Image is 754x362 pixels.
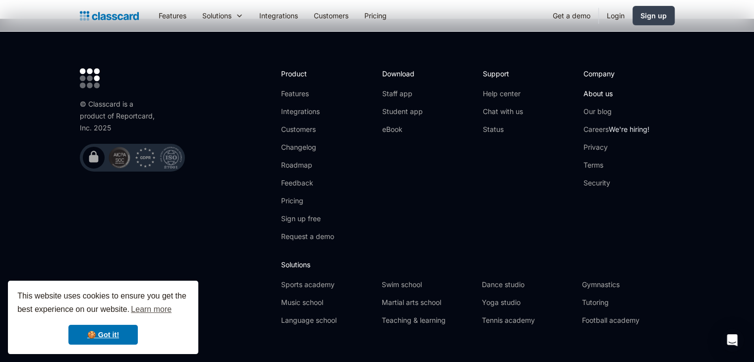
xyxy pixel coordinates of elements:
[583,124,649,134] a: CareersWe're hiring!
[8,281,198,354] div: cookieconsent
[483,107,523,117] a: Chat with us
[281,214,334,224] a: Sign up free
[194,4,251,27] div: Solutions
[281,298,373,307] a: Music school
[582,298,674,307] a: Tutoring
[482,280,574,290] a: Dance studio
[382,124,422,134] a: eBook
[281,68,334,79] h2: Product
[281,196,334,206] a: Pricing
[202,10,232,21] div: Solutions
[381,298,473,307] a: Martial arts school
[583,142,649,152] a: Privacy
[382,107,422,117] a: Student app
[382,68,422,79] h2: Download
[583,107,649,117] a: Our blog
[356,4,395,27] a: Pricing
[640,10,667,21] div: Sign up
[483,68,523,79] h2: Support
[281,142,334,152] a: Changelog
[582,280,674,290] a: Gymnastics
[281,259,674,270] h2: Solutions
[599,4,633,27] a: Login
[583,68,649,79] h2: Company
[251,4,306,27] a: Integrations
[281,280,373,290] a: Sports academy
[281,124,334,134] a: Customers
[381,280,473,290] a: Swim school
[17,290,189,317] span: This website uses cookies to ensure you get the best experience on our website.
[720,328,744,352] div: Open Intercom Messenger
[281,89,334,99] a: Features
[381,315,473,325] a: Teaching & learning
[483,124,523,134] a: Status
[382,89,422,99] a: Staff app
[281,315,373,325] a: Language school
[281,178,334,188] a: Feedback
[306,4,356,27] a: Customers
[583,89,649,99] a: About us
[583,160,649,170] a: Terms
[80,98,159,134] div: © Classcard is a product of Reportcard, Inc. 2025
[633,6,675,25] a: Sign up
[281,160,334,170] a: Roadmap
[281,107,334,117] a: Integrations
[482,315,574,325] a: Tennis academy
[129,302,173,317] a: learn more about cookies
[80,9,139,23] a: Logo
[609,125,649,133] span: We're hiring!
[281,232,334,241] a: Request a demo
[482,298,574,307] a: Yoga studio
[483,89,523,99] a: Help center
[583,178,649,188] a: Security
[151,4,194,27] a: Features
[68,325,138,345] a: dismiss cookie message
[582,315,674,325] a: Football academy
[545,4,598,27] a: Get a demo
